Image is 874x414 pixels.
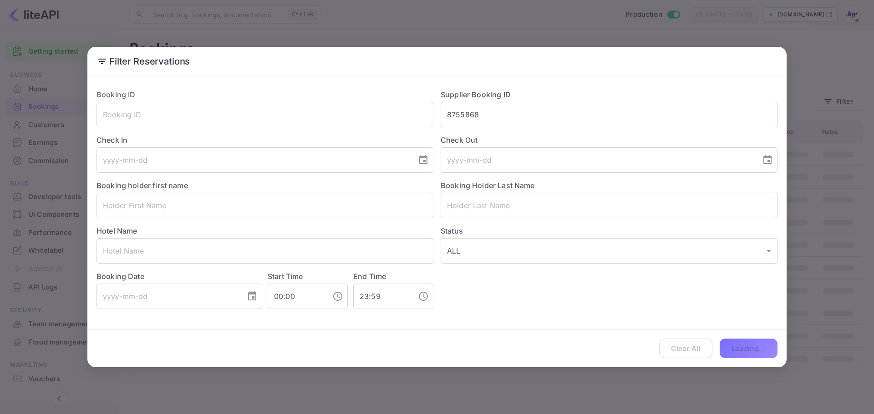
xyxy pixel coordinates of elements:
label: Booking holder first name [97,181,188,190]
input: Holder First Name [97,193,433,218]
label: End Time [353,272,386,281]
button: Choose date [243,287,261,305]
label: Booking Holder Last Name [441,181,535,190]
input: yyyy-mm-dd [97,147,411,173]
input: hh:mm [353,284,411,309]
input: yyyy-mm-dd [97,284,239,309]
h2: Filter Reservations [87,47,787,76]
button: Choose date [414,151,432,169]
label: Check In [97,135,433,145]
input: Holder Last Name [441,193,777,218]
label: Start Time [268,272,303,281]
input: Supplier Booking ID [441,102,777,127]
label: Booking Date [97,271,262,282]
button: Choose time, selected time is 12:00 AM [329,287,347,305]
input: Booking ID [97,102,433,127]
button: Choose date [758,151,777,169]
label: Status [441,225,777,236]
input: hh:mm [268,284,325,309]
label: Hotel Name [97,226,137,235]
label: Booking ID [97,90,136,99]
div: ALL [441,238,777,264]
label: Check Out [441,135,777,145]
button: Choose time, selected time is 11:59 PM [414,287,432,305]
input: Hotel Name [97,238,433,264]
input: yyyy-mm-dd [441,147,755,173]
label: Supplier Booking ID [441,90,511,99]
